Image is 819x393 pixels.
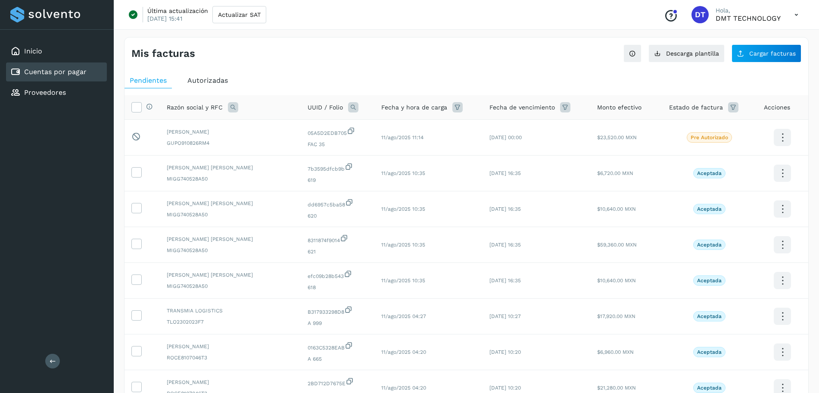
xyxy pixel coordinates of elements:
span: 11/ago/2025 11:14 [381,134,424,140]
span: MIGG740528A50 [167,211,294,218]
span: 8311874f9014 [308,234,367,244]
button: Cargar facturas [732,44,801,62]
a: Cuentas por pagar [24,68,87,76]
span: 05A5D2EDB705 [308,127,367,137]
span: [PERSON_NAME] [PERSON_NAME] [167,164,294,172]
span: Razón social y RFC [167,103,223,112]
span: [DATE] 16:35 [489,278,521,284]
span: A 999 [308,319,367,327]
span: 621 [308,248,367,256]
span: [DATE] 16:35 [489,242,521,248]
span: 11/ago/2025 10:35 [381,278,425,284]
div: Proveedores [6,83,107,102]
span: $23,520.00 MXN [597,134,637,140]
span: $21,280.00 MXN [597,385,636,391]
span: Fecha de vencimiento [489,103,555,112]
span: 11/ago/2025 10:35 [381,170,425,176]
span: A 665 [308,355,367,363]
span: B317933298D8 [308,306,367,316]
span: 2BD712D7675E [308,377,367,387]
span: 619 [308,176,367,184]
span: 0163C5328EAB [308,341,367,352]
span: Fecha y hora de carga [381,103,447,112]
p: Aceptada [697,242,722,248]
a: Proveedores [24,88,66,97]
span: Monto efectivo [597,103,641,112]
span: 11/ago/2025 04:20 [381,349,426,355]
span: Autorizadas [187,76,228,84]
button: Actualizar SAT [212,6,266,23]
p: Última actualización [147,7,208,15]
span: [PERSON_NAME] [PERSON_NAME] [167,235,294,243]
span: Cargar facturas [749,50,796,56]
p: Aceptada [697,385,722,391]
span: [PERSON_NAME] [PERSON_NAME] [167,200,294,207]
p: DMT TECHNOLOGY [716,14,781,22]
p: [DATE] 15:41 [147,15,182,22]
span: [DATE] 16:35 [489,206,521,212]
span: $10,640.00 MXN [597,206,636,212]
p: Aceptada [697,349,722,355]
span: MIGG740528A50 [167,246,294,254]
span: [PERSON_NAME] [PERSON_NAME] [167,271,294,279]
span: $10,640.00 MXN [597,278,636,284]
span: $59,360.00 MXN [597,242,637,248]
span: 11/ago/2025 10:35 [381,242,425,248]
span: MIGG740528A50 [167,282,294,290]
span: MIGG740528A50 [167,175,294,183]
span: $6,960.00 MXN [597,349,634,355]
p: Aceptada [697,278,722,284]
span: [DATE] 10:27 [489,313,521,319]
span: 620 [308,212,367,220]
span: 11/ago/2025 04:27 [381,313,426,319]
p: Aceptada [697,313,722,319]
div: Inicio [6,42,107,61]
p: Pre Autorizado [691,134,728,140]
span: 7b3595dfcb9b [308,162,367,173]
span: [DATE] 10:20 [489,349,521,355]
span: UUID / Folio [308,103,343,112]
p: Hola, [716,7,781,14]
button: Descarga plantilla [648,44,725,62]
span: $17,920.00 MXN [597,313,635,319]
span: [PERSON_NAME] [167,378,294,386]
div: Cuentas por pagar [6,62,107,81]
span: Acciones [764,103,790,112]
a: Inicio [24,47,42,55]
span: 618 [308,284,367,291]
span: TRANSMIA LOGISTICS [167,307,294,315]
span: GUPO910826RM4 [167,139,294,147]
h4: Mis facturas [131,47,195,60]
p: Aceptada [697,170,722,176]
span: Descarga plantilla [666,50,719,56]
span: efc09b28b543 [308,270,367,280]
span: ROCE8107046T3 [167,354,294,362]
span: Estado de factura [669,103,723,112]
span: TLO2302023F7 [167,318,294,326]
span: $6,720.00 MXN [597,170,633,176]
span: 11/ago/2025 10:35 [381,206,425,212]
span: FAC 35 [308,140,367,148]
span: [PERSON_NAME] [167,128,294,136]
span: [DATE] 16:35 [489,170,521,176]
span: Pendientes [130,76,167,84]
span: [PERSON_NAME] [167,343,294,350]
p: Aceptada [697,206,722,212]
span: [DATE] 00:00 [489,134,522,140]
span: 11/ago/2025 04:20 [381,385,426,391]
span: dd6957c5ba58 [308,198,367,209]
span: [DATE] 10:20 [489,385,521,391]
span: Actualizar SAT [218,12,261,18]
